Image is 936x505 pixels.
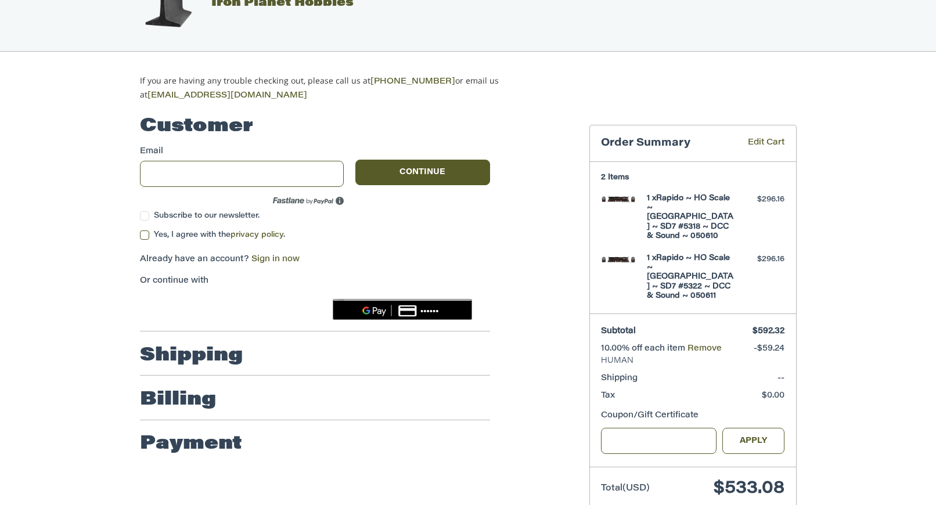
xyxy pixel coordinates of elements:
p: Already have an account? [140,254,490,266]
text: •••••• [420,305,439,315]
h4: 1 x Rapido ~ HO Scale ~ [GEOGRAPHIC_DATA] ~ SD7 #5318 ~ DCC & Sound ~ 050610 [647,194,736,241]
span: Subscribe to our newsletter. [154,212,260,219]
h3: Order Summary [601,137,731,150]
span: -- [777,374,784,383]
a: Edit Cart [731,137,784,150]
label: Email [140,146,344,158]
h2: Customer [140,115,253,138]
button: Apply [722,428,785,454]
span: Yes, I agree with the . [154,231,285,239]
h2: Payment [140,432,242,456]
h2: Billing [140,388,216,412]
span: 10.00% off each item [601,345,687,353]
div: $296.16 [739,194,784,205]
div: Coupon/Gift Certificate [601,410,784,422]
span: Subtotal [601,327,636,336]
h3: 2 Items [601,173,784,182]
span: Total (USD) [601,484,650,493]
span: $0.00 [762,392,784,400]
p: Or continue with [140,275,490,287]
span: Shipping [601,374,638,383]
iframe: PayPal-paylater [235,299,322,320]
a: Remove [687,345,722,353]
a: Sign in now [251,255,300,264]
a: privacy policy [231,231,283,239]
button: Google Pay [333,299,472,320]
span: $592.32 [753,327,784,336]
h4: 1 x Rapido ~ HO Scale ~ [GEOGRAPHIC_DATA] ~ SD7 #5322 ~ DCC & Sound ~ 050611 [647,254,736,301]
a: [EMAIL_ADDRESS][DOMAIN_NAME] [147,92,307,100]
span: $533.08 [714,480,784,497]
a: [PHONE_NUMBER] [370,78,455,86]
button: Continue [355,160,490,185]
iframe: PayPal-paypal [136,299,223,320]
span: Tax [601,392,615,400]
p: If you are having any trouble checking out, please call us at or email us at [140,74,535,102]
input: Gift Certificate or Coupon Code [601,428,717,454]
span: -$59.24 [754,345,784,353]
div: $296.16 [739,254,784,265]
h2: Shipping [140,344,243,367]
span: HUMAN [601,355,784,367]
